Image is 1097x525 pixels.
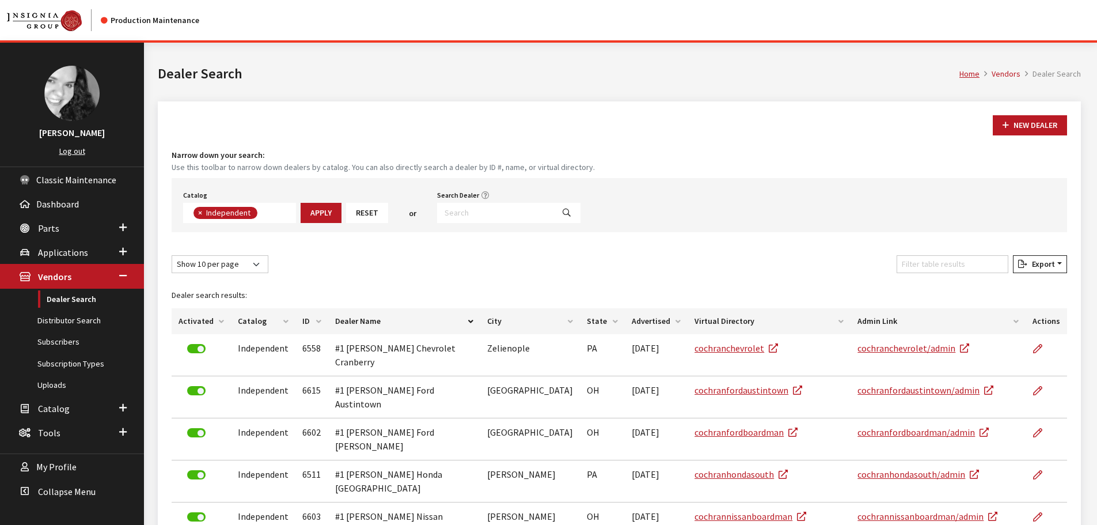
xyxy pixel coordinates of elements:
a: Edit Dealer [1033,334,1052,363]
td: #1 [PERSON_NAME] Ford [PERSON_NAME] [328,418,480,460]
td: [DATE] [625,418,688,460]
span: Catalog [38,403,70,414]
span: Parts [38,222,59,234]
td: [DATE] [625,334,688,376]
span: Dashboard [36,198,79,210]
td: 6615 [295,376,328,418]
td: 6511 [295,460,328,503]
td: PA [580,460,624,503]
td: #1 [PERSON_NAME] Chevrolet Cranberry [328,334,480,376]
td: OH [580,418,624,460]
caption: Dealer search results: [172,282,1067,308]
a: cochranhondasouth/admin [857,469,979,480]
span: Export [1027,259,1055,269]
span: or [409,207,416,220]
button: Remove item [193,207,205,219]
a: cochranhondasouth [694,469,788,480]
span: Collapse Menu [38,486,96,497]
input: Search [437,203,553,223]
a: Log out [59,146,85,156]
span: Tools [38,427,60,439]
span: Select [183,203,296,223]
img: Khrystal Dorton [44,66,100,121]
label: Catalog [183,190,207,201]
th: Actions [1026,308,1067,334]
td: Independent [231,418,295,460]
a: Edit Dealer [1033,376,1052,405]
td: [DATE] [625,460,688,503]
td: #1 [PERSON_NAME] Ford Austintown [328,376,480,418]
div: Production Maintenance [101,14,199,27]
button: New Dealer [993,115,1067,135]
h1: Dealer Search [158,63,959,84]
a: cochranfordaustintown [694,384,802,396]
a: Edit Dealer [1033,418,1052,447]
span: Independent [205,207,253,218]
td: #1 [PERSON_NAME] Honda [GEOGRAPHIC_DATA] [328,460,480,503]
span: Classic Maintenance [36,174,116,186]
button: Search [553,203,580,223]
span: My Profile [36,462,77,473]
textarea: Search [260,209,267,219]
img: Catalog Maintenance [7,10,82,31]
h3: [PERSON_NAME] [12,126,132,139]
th: Admin Link: activate to sort column ascending [851,308,1025,334]
td: Independent [231,376,295,418]
a: Edit Dealer [1033,460,1052,489]
button: Apply [301,203,341,223]
label: Search Dealer [437,190,479,201]
td: PA [580,334,624,376]
td: 6558 [295,334,328,376]
label: Deactivate Dealer [187,344,206,353]
a: Insignia Group logo [7,9,101,31]
label: Deactivate Dealer [187,428,206,437]
label: Deactivate Dealer [187,470,206,479]
td: Independent [231,460,295,503]
li: Independent [193,207,257,219]
li: Vendors [980,68,1020,80]
a: cochrannissanboardman [694,511,806,522]
td: [PERSON_NAME] [480,460,580,503]
th: Advertised: activate to sort column ascending [625,308,688,334]
td: [GEOGRAPHIC_DATA] [480,376,580,418]
th: Activated: activate to sort column ascending [172,308,231,334]
a: cochranchevrolet [694,342,778,354]
label: Deactivate Dealer [187,512,206,522]
td: 6602 [295,418,328,460]
input: Filter table results [897,255,1008,273]
li: Dealer Search [1020,68,1081,80]
a: cochranfordboardman/admin [857,426,989,438]
th: State: activate to sort column ascending [580,308,624,334]
td: [GEOGRAPHIC_DATA] [480,418,580,460]
th: Catalog: activate to sort column ascending [231,308,295,334]
td: Zelienople [480,334,580,376]
td: OH [580,376,624,418]
label: Deactivate Dealer [187,386,206,395]
td: Independent [231,334,295,376]
h4: Narrow down your search: [172,149,1067,161]
a: cochranchevrolet/admin [857,342,969,354]
th: City: activate to sort column ascending [480,308,580,334]
button: Export [1013,255,1067,273]
th: Virtual Directory: activate to sort column ascending [688,308,851,334]
td: [DATE] [625,376,688,418]
a: cochranfordaustintown/admin [857,384,993,396]
small: Use this toolbar to narrow down dealers by catalog. You can also directly search a dealer by ID #... [172,161,1067,173]
a: cochranfordboardman [694,426,798,438]
a: cochrannissanboardman/admin [857,511,997,522]
th: ID: activate to sort column ascending [295,308,328,334]
th: Dealer Name: activate to sort column descending [328,308,480,334]
span: Applications [38,247,88,258]
a: Home [959,69,980,79]
span: Vendors [38,271,71,283]
span: × [198,207,202,218]
button: Reset [346,203,388,223]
